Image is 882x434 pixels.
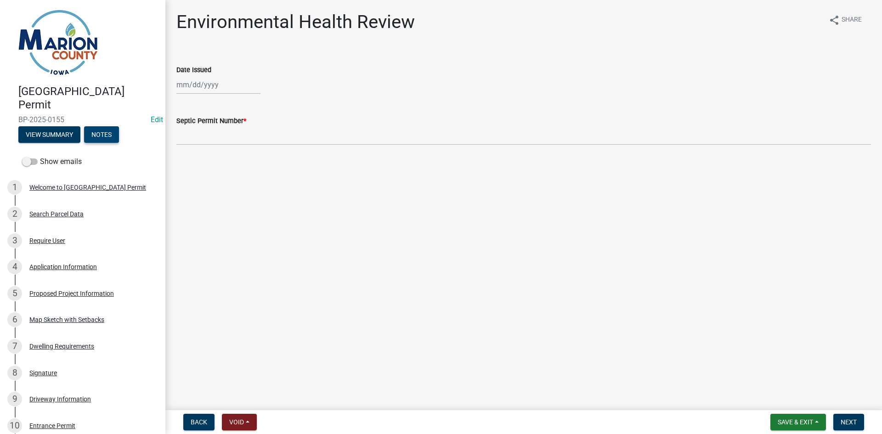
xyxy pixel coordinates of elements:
[29,237,65,244] div: Require User
[151,115,163,124] wm-modal-confirm: Edit Application Number
[222,414,257,430] button: Void
[29,264,97,270] div: Application Information
[29,370,57,376] div: Signature
[18,131,80,139] wm-modal-confirm: Summary
[176,67,211,73] label: Date Issued
[176,118,246,124] label: Septic Permit Number
[821,11,869,29] button: shareShare
[29,184,146,191] div: Welcome to [GEOGRAPHIC_DATA] Permit
[18,85,158,112] h4: [GEOGRAPHIC_DATA] Permit
[84,131,119,139] wm-modal-confirm: Notes
[18,10,98,75] img: Marion County, Iowa
[229,418,244,426] span: Void
[833,414,864,430] button: Next
[191,418,207,426] span: Back
[84,126,119,143] button: Notes
[7,259,22,274] div: 4
[7,180,22,195] div: 1
[176,75,260,94] input: mm/dd/yyyy
[770,414,826,430] button: Save & Exit
[841,418,857,426] span: Next
[22,156,82,167] label: Show emails
[29,343,94,349] div: Dwelling Requirements
[842,15,862,26] span: Share
[29,316,104,323] div: Map Sketch with Setbacks
[7,339,22,354] div: 7
[29,396,91,402] div: Driveway Information
[29,290,114,297] div: Proposed Project Information
[18,115,147,124] span: BP-2025-0155
[29,423,75,429] div: Entrance Permit
[151,115,163,124] a: Edit
[7,312,22,327] div: 6
[183,414,215,430] button: Back
[7,233,22,248] div: 3
[7,207,22,221] div: 2
[7,366,22,380] div: 8
[29,211,84,217] div: Search Parcel Data
[7,286,22,301] div: 5
[829,15,840,26] i: share
[7,392,22,406] div: 9
[176,11,415,33] h1: Environmental Health Review
[18,126,80,143] button: View Summary
[7,418,22,433] div: 10
[778,418,813,426] span: Save & Exit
